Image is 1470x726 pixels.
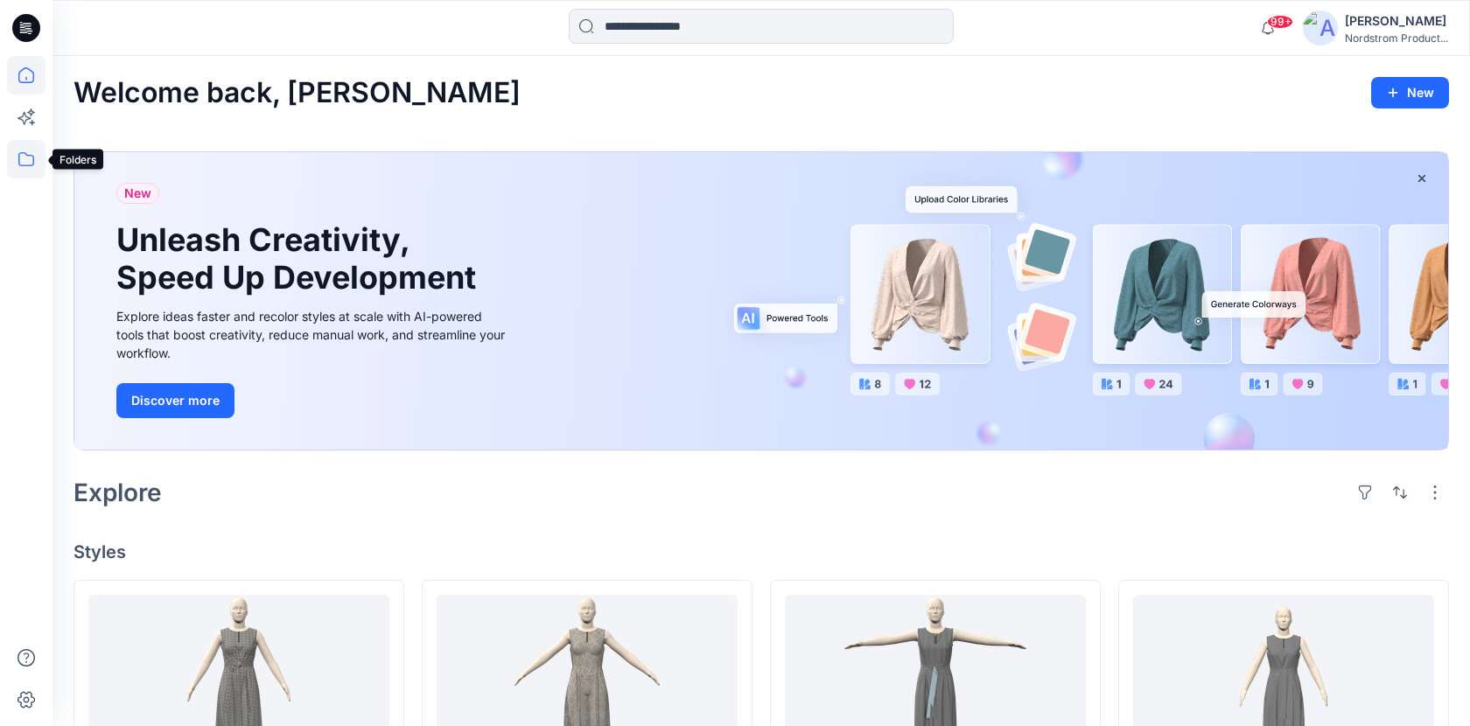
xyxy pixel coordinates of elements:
div: Nordstrom Product... [1345,31,1448,45]
span: 99+ [1267,15,1293,29]
button: Discover more [116,383,234,418]
a: Discover more [116,383,510,418]
h2: Welcome back, [PERSON_NAME] [73,77,521,109]
button: New [1371,77,1449,108]
h2: Explore [73,478,162,506]
div: [PERSON_NAME] [1345,10,1448,31]
h1: Unleash Creativity, Speed Up Development [116,221,484,297]
span: New [124,183,151,204]
div: Explore ideas faster and recolor styles at scale with AI-powered tools that boost creativity, red... [116,307,510,362]
img: avatar [1303,10,1338,45]
h4: Styles [73,541,1449,562]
